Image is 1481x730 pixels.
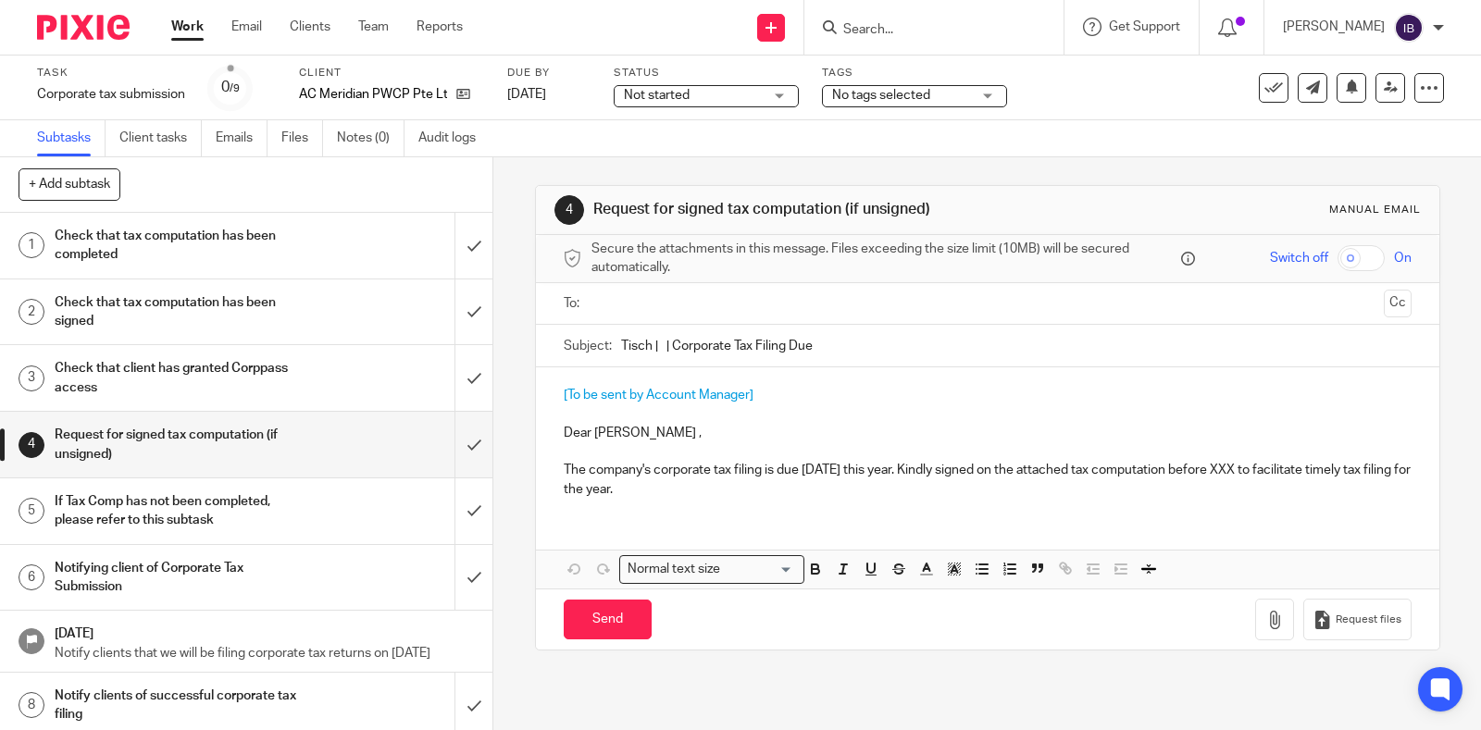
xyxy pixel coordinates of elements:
[1336,612,1401,627] span: Request files
[231,18,262,36] a: Email
[171,18,204,36] a: Work
[593,200,1027,219] h1: Request for signed tax computation (if unsigned)
[55,354,309,402] h1: Check that client has granted Corppass access
[281,120,323,156] a: Files
[1270,249,1328,267] span: Switch off
[832,89,930,102] span: No tags selected
[37,15,130,40] img: Pixie
[564,389,753,402] span: [To be sent by Account Manager]
[1384,290,1412,317] button: Cc
[55,289,309,336] h1: Check that tax computation has been signed
[19,232,44,258] div: 1
[822,66,1007,80] label: Tags
[507,88,546,101] span: [DATE]
[358,18,389,36] a: Team
[19,365,44,391] div: 3
[55,644,475,662] p: Notify clients that we will be filing corporate tax returns on [DATE]
[1109,20,1180,33] span: Get Support
[417,18,463,36] a: Reports
[564,294,584,313] label: To:
[1303,599,1411,640] button: Request files
[19,498,44,524] div: 5
[221,77,240,98] div: 0
[37,120,106,156] a: Subtasks
[216,120,268,156] a: Emails
[55,620,475,643] h1: [DATE]
[554,195,584,225] div: 4
[614,66,799,80] label: Status
[564,337,612,355] label: Subject:
[290,18,330,36] a: Clients
[507,66,591,80] label: Due by
[37,85,185,104] div: Corporate tax submission
[418,120,490,156] a: Audit logs
[55,554,309,601] h1: Notifying client of Corporate Tax Submission
[19,692,44,718] div: 8
[727,560,793,579] input: Search for option
[1329,203,1421,217] div: Manual email
[19,564,44,590] div: 6
[841,22,1008,39] input: Search
[19,168,120,200] button: + Add subtask
[19,299,44,325] div: 2
[564,424,1412,442] p: Dear [PERSON_NAME] ,
[564,600,652,639] input: Send
[55,421,309,468] h1: Request for signed tax computation (if unsigned)
[337,120,404,156] a: Notes (0)
[1283,18,1385,36] p: [PERSON_NAME]
[37,66,185,80] label: Task
[564,461,1412,499] p: The company's corporate tax filing is due [DATE] this year. Kindly signed on the attached tax com...
[624,89,690,102] span: Not started
[55,222,309,269] h1: Check that tax computation has been completed
[591,240,1176,278] span: Secure the attachments in this message. Files exceeding the size limit (10MB) will be secured aut...
[19,432,44,458] div: 4
[119,120,202,156] a: Client tasks
[1394,249,1412,267] span: On
[619,555,804,584] div: Search for option
[1394,13,1424,43] img: svg%3E
[299,66,484,80] label: Client
[299,85,447,104] p: AC Meridian PWCP Pte Ltd
[624,560,725,579] span: Normal text size
[230,83,240,93] small: /9
[55,488,309,535] h1: If Tax Comp has not been completed, please refer to this subtask
[55,682,309,729] h1: Notify clients of successful corporate tax filing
